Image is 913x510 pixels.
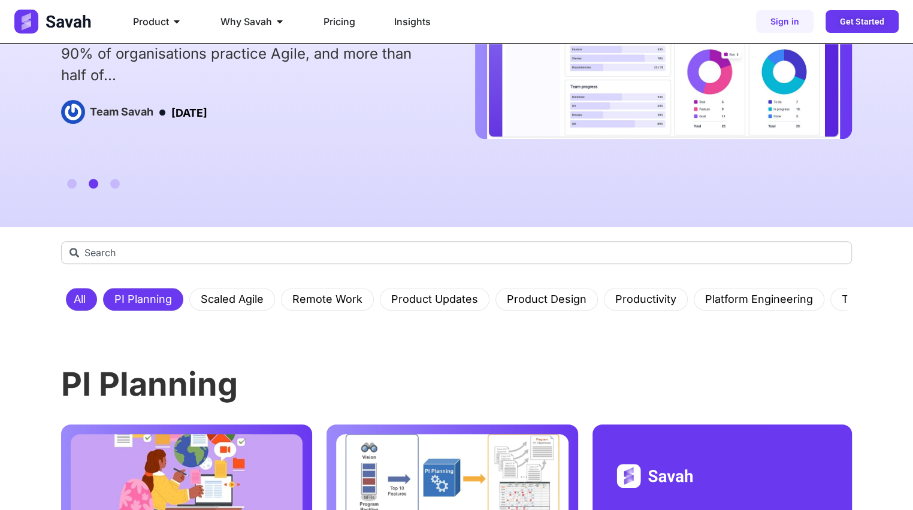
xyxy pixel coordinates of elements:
a: All [66,289,93,310]
div: Fun Fact! According to the State of Agile report, over 90% of organisations practice Agile, and m... [61,22,437,86]
h4: Team Savah [90,105,153,119]
span: Go to slide 3 [110,179,120,189]
a: Product Updates [384,289,485,310]
a: PI Planning [107,289,179,310]
a: Pricing [324,14,355,29]
time: [DATE] [171,107,207,119]
nav: Menu [123,10,581,34]
span: Why Savah [220,14,272,29]
img: Picture of Team Savah [61,100,85,124]
a: Remote Work [285,289,370,310]
span: Get Started [840,17,884,26]
h3: PI Planning [61,368,852,400]
div: Menu Toggle [123,10,581,34]
a: Sign in [756,10,814,33]
span: Product [133,14,169,29]
span: Sign in [770,17,799,26]
span: Go to slide 1 [67,179,77,189]
input: Search [61,241,852,264]
a: Platform Engineering [698,289,820,310]
a: Productivity [608,289,684,310]
nav: Menu [66,288,847,311]
a: Product Design [500,289,594,310]
a: Get Started [826,10,899,33]
a: Scaled Agile [194,289,271,310]
a: Insights [394,14,431,29]
iframe: Chat Widget [853,453,913,510]
span: Go to slide 2 [89,179,98,189]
